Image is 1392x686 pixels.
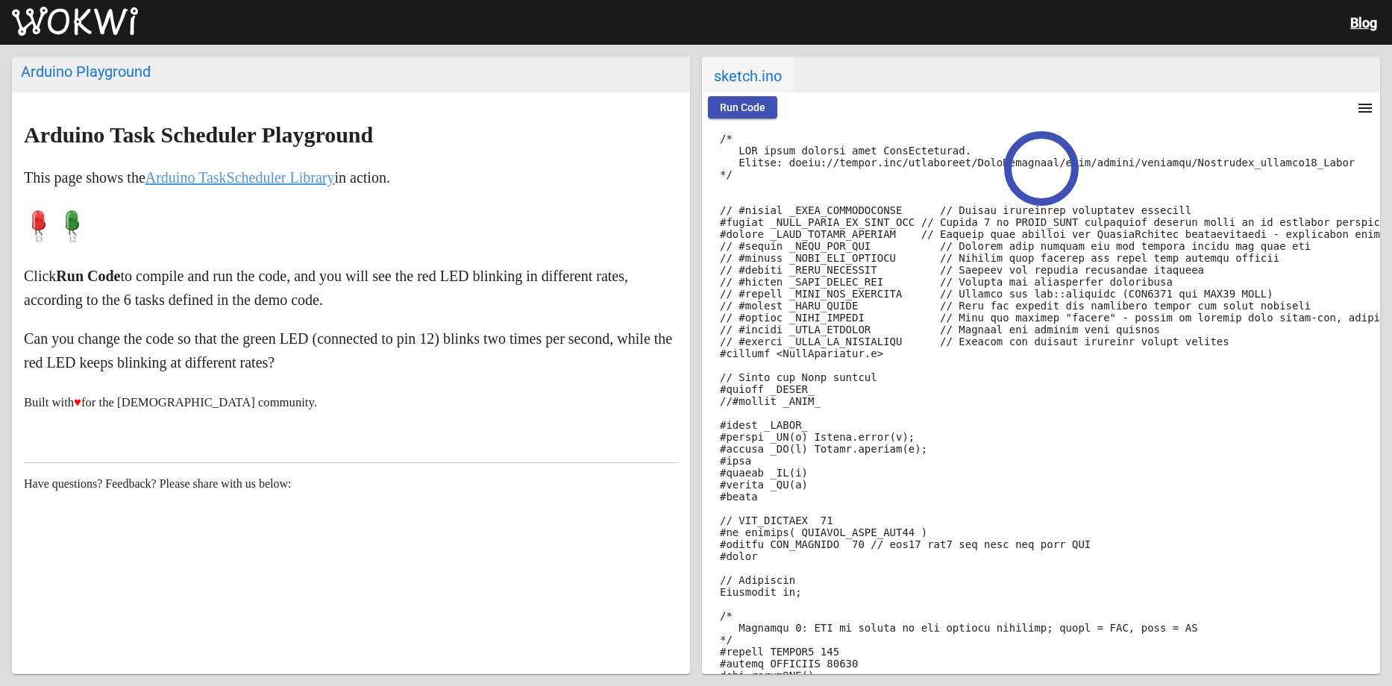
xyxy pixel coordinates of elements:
[702,57,794,92] span: sketch.ino
[1356,99,1374,117] mat-icon: menu
[708,96,777,119] button: Run Code
[24,395,317,409] small: Built with for the [DEMOGRAPHIC_DATA] community.
[720,101,765,113] span: Run Code
[74,395,81,409] span: ♥
[12,7,138,37] img: Wokwi
[24,327,678,374] p: Can you change the code so that the green LED (connected to pin 12) blinks two times per second, ...
[24,477,292,490] span: Have questions? Feedback? Please share with us below:
[24,264,678,312] p: Click to compile and run the code, and you will see the red LED blinking in different rates, acco...
[24,166,678,189] p: This page shows the in action.
[145,169,335,186] a: Arduino TaskScheduler Library
[24,123,678,147] h2: Arduino Task Scheduler Playground
[1350,15,1377,31] a: Blog
[21,63,681,81] div: Arduino Playground
[56,268,120,284] strong: Run Code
